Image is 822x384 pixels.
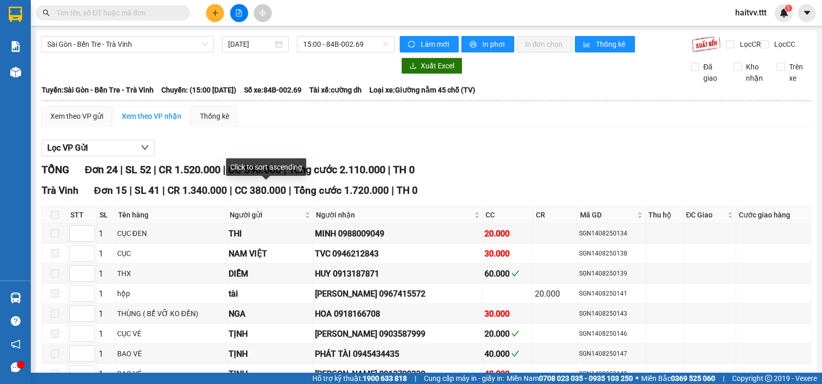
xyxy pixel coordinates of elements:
div: NGA [229,307,311,320]
span: TỔNG [42,163,69,176]
span: copyright [765,375,772,382]
span: down [141,143,149,152]
strong: 1900 633 818 [363,374,407,382]
td: SGN1408250138 [577,244,646,264]
img: 9k= [692,36,721,52]
div: [PERSON_NAME] 0967415572 [315,287,481,300]
th: Thu hộ [646,207,684,224]
span: TH 0 [397,185,418,196]
span: Chuyến: (15:00 [DATE]) [161,84,236,96]
span: Đơn 24 [85,163,118,176]
span: In phơi [482,39,506,50]
span: check [511,269,519,278]
span: haitvv.ttt [727,6,775,19]
span: Lọc CR [736,39,762,50]
div: 20.000 [484,327,532,340]
span: aim [259,9,266,16]
span: ⚪️ [636,376,639,380]
td: SGN1408250139 [577,264,646,284]
span: notification [11,339,21,349]
span: Hỗ trợ kỹ thuật: [312,373,407,384]
div: THX [117,268,225,279]
span: Tài xế: cường dh [309,84,362,96]
span: Kho nhận [742,61,769,84]
span: check [511,330,519,338]
span: | [723,373,724,384]
div: 1 [99,287,114,300]
td: SGN1408250143 [577,304,646,324]
button: caret-down [798,4,816,22]
div: SGN1408250143 [579,309,644,319]
div: SGN1408250146 [579,329,644,339]
button: plus [206,4,224,22]
span: search [43,9,50,16]
span: Trên xe [785,61,812,84]
div: Click to sort ascending [226,158,306,176]
div: 1 [99,267,114,280]
span: | [391,185,394,196]
div: 20.000 [535,287,575,300]
span: Tổng cước 1.720.000 [294,185,389,196]
span: caret-down [802,8,812,17]
span: | [230,185,232,196]
span: ĐC Giao [686,209,725,221]
span: TH 0 [393,163,415,176]
span: CR 1.340.000 [167,185,227,196]
b: Tuyến: Sài Gòn - Bến Tre - Trà Vinh [42,86,154,94]
span: Thống kê [596,39,627,50]
img: warehouse-icon [10,67,21,78]
div: 1 [99,348,114,360]
span: Làm mới [421,39,451,50]
div: Xem theo VP gửi [50,111,103,122]
div: THI [229,227,311,240]
span: printer [470,41,478,49]
div: hộp [117,288,225,299]
span: Cung cấp máy in - giấy in: [424,373,504,384]
span: download [409,62,417,70]
div: SGN1408250148 [579,369,644,379]
button: syncLàm mới [400,36,459,52]
span: Xuất Excel [421,60,454,71]
div: Xem theo VP nhận [122,111,181,122]
span: Miền Bắc [641,373,715,384]
input: 14/08/2025 [228,39,274,50]
span: CR 1.520.000 [159,163,220,176]
div: MINH 0988009049 [315,227,481,240]
div: TỊNH [229,368,311,380]
div: [PERSON_NAME] 0903587999 [315,327,481,340]
span: | [162,185,165,196]
span: Đã giao [699,61,726,84]
div: 1 [99,227,114,240]
span: | [129,185,132,196]
span: Người nhận [316,209,472,221]
button: downloadXuất Excel [401,58,462,74]
span: 15:00 - 84B-002.69 [303,36,388,52]
div: SGN1408250138 [579,249,644,259]
span: Lọc VP Gửi [47,141,88,154]
span: plus [212,9,219,16]
span: SL 41 [135,185,160,196]
span: | [415,373,416,384]
button: bar-chartThống kê [575,36,635,52]
span: check [511,350,519,358]
div: HOA 0918166708 [315,307,481,320]
div: 30.000 [484,247,532,260]
div: SGN1408250139 [579,269,644,279]
th: Tên hàng [116,207,227,224]
div: PHÁT TÀI 0945434435 [315,348,481,360]
div: 40.000 [484,348,532,360]
div: 1 [99,247,114,260]
img: logo-vxr [9,7,22,22]
span: Loại xe: Giường nằm 45 chỗ (TV) [369,84,475,96]
th: CC [483,207,534,224]
span: Lọc CC [770,39,797,50]
td: SGN1408250147 [577,344,646,364]
div: BAO VÉ [117,368,225,379]
span: 1 [787,5,790,12]
td: SGN1408250146 [577,324,646,344]
span: | [388,163,390,176]
div: 1 [99,327,114,340]
div: TVC 0946212843 [315,247,481,260]
span: sync [408,41,417,49]
th: SL [97,207,116,224]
